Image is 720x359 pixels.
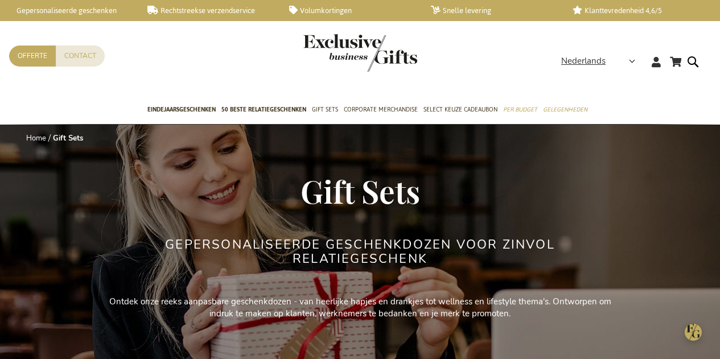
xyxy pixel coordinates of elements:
[543,104,587,115] span: Gelegenheden
[147,96,216,125] a: Eindejaarsgeschenken
[9,46,56,67] a: Offerte
[503,96,537,125] a: Per Budget
[423,96,497,125] a: Select Keuze Cadeaubon
[344,104,418,115] span: Corporate Merchandise
[147,104,216,115] span: Eindejaarsgeschenken
[56,46,105,67] a: Contact
[543,96,587,125] a: Gelegenheden
[221,96,306,125] a: 50 beste relatiegeschenken
[312,96,338,125] a: Gift Sets
[344,96,418,125] a: Corporate Merchandise
[147,6,271,15] a: Rechtstreekse verzendservice
[221,104,306,115] span: 50 beste relatiegeschenken
[104,296,616,320] p: Ontdek onze reeks aanpasbare geschenkdozen - van heerlijke hapjes en drankjes tot wellness en lif...
[289,6,413,15] a: Volumkortingen
[431,6,554,15] a: Snelle levering
[26,133,46,143] a: Home
[312,104,338,115] span: Gift Sets
[303,34,360,72] a: store logo
[573,6,696,15] a: Klanttevredenheid 4,6/5
[53,133,83,143] strong: Gift Sets
[147,238,574,265] h2: Gepersonaliseerde geschenkdozen voor zinvol relatiegeschenk
[303,34,417,72] img: Exclusive Business gifts logo
[301,170,420,212] span: Gift Sets
[561,55,606,68] span: Nederlands
[503,104,537,115] span: Per Budget
[423,104,497,115] span: Select Keuze Cadeaubon
[6,6,129,15] a: Gepersonaliseerde geschenken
